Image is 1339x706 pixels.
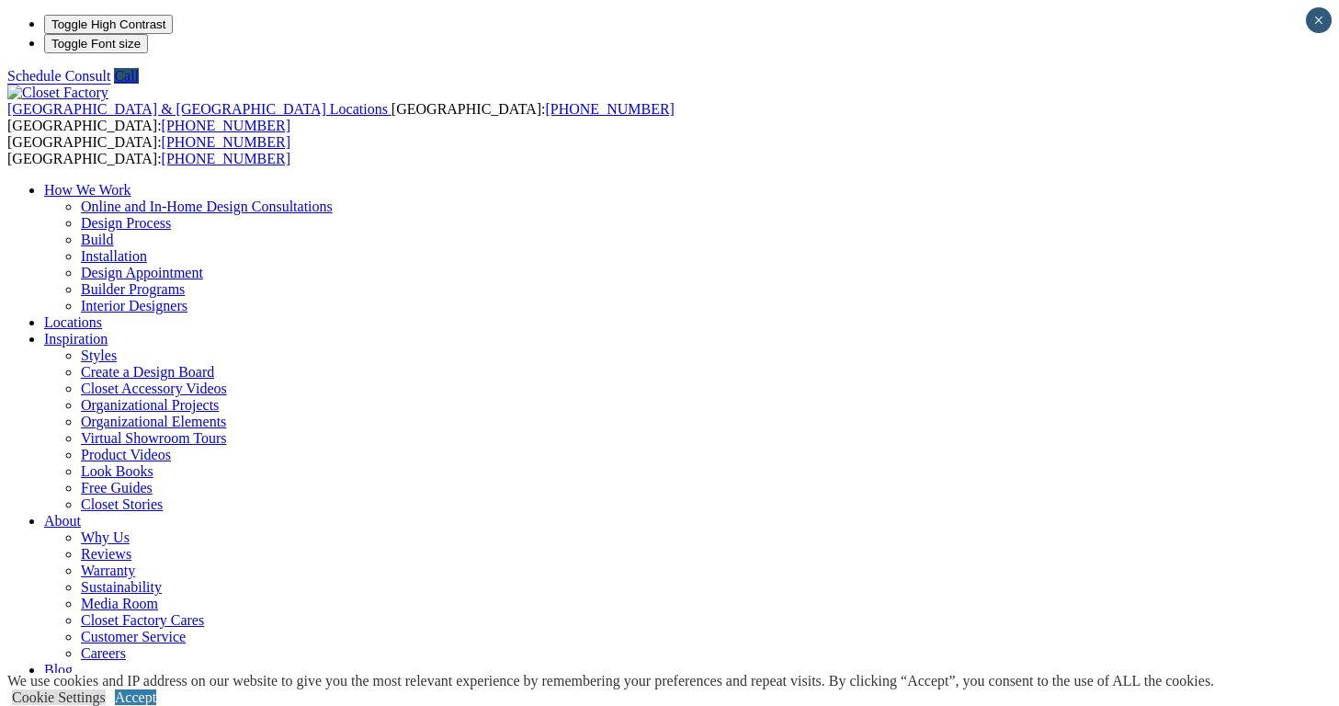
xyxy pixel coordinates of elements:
a: Why Us [81,529,130,545]
a: Closet Stories [81,496,163,512]
a: Closet Factory Cares [81,612,204,628]
button: Toggle High Contrast [44,15,173,34]
a: Look Books [81,463,153,479]
a: Careers [81,645,126,661]
button: Toggle Font size [44,34,148,53]
a: Schedule Consult [7,68,110,84]
a: Reviews [81,546,131,562]
img: Closet Factory [7,85,108,101]
a: [PHONE_NUMBER] [162,118,290,133]
a: Design Process [81,215,171,231]
button: Close [1306,7,1332,33]
a: [PHONE_NUMBER] [162,134,290,150]
a: Call [114,68,139,84]
a: [PHONE_NUMBER] [545,101,674,117]
a: Build [81,232,114,247]
a: Virtual Showroom Tours [81,430,227,446]
a: Locations [44,314,102,330]
a: Design Appointment [81,265,203,280]
a: Product Videos [81,447,171,462]
div: We use cookies and IP address on our website to give you the most relevant experience by remember... [7,673,1214,689]
a: Free Guides [81,480,153,495]
a: Warranty [81,563,135,578]
span: Toggle High Contrast [51,17,165,31]
a: Customer Service [81,629,186,644]
a: Accept [115,689,156,705]
a: Builder Programs [81,281,185,297]
a: Installation [81,248,147,264]
a: How We Work [44,182,131,198]
a: Blog [44,662,73,678]
a: Create a Design Board [81,364,214,380]
a: Organizational Projects [81,397,219,413]
a: [PHONE_NUMBER] [162,151,290,166]
a: Media Room [81,596,158,611]
a: Inspiration [44,331,108,347]
span: [GEOGRAPHIC_DATA]: [GEOGRAPHIC_DATA]: [7,134,290,166]
span: [GEOGRAPHIC_DATA]: [GEOGRAPHIC_DATA]: [7,101,675,133]
a: [GEOGRAPHIC_DATA] & [GEOGRAPHIC_DATA] Locations [7,101,391,117]
a: Sustainability [81,579,162,595]
a: Styles [81,347,117,363]
a: Online and In-Home Design Consultations [81,199,333,214]
a: Closet Accessory Videos [81,381,227,396]
span: Toggle Font size [51,37,141,51]
a: Organizational Elements [81,414,226,429]
a: About [44,513,81,529]
a: Cookie Settings [12,689,106,705]
span: [GEOGRAPHIC_DATA] & [GEOGRAPHIC_DATA] Locations [7,101,388,117]
a: Interior Designers [81,298,187,313]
